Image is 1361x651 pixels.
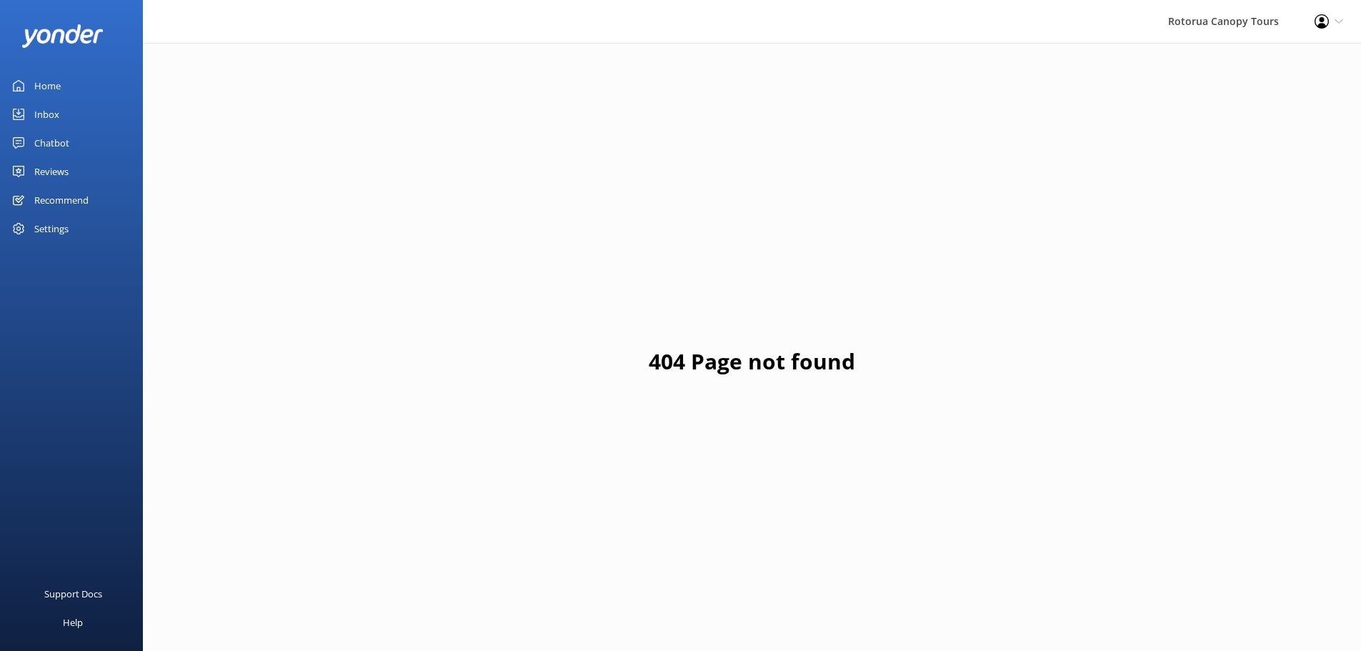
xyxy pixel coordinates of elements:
div: Home [34,71,61,100]
div: Help [63,608,83,637]
div: Reviews [34,157,69,186]
h1: 404 Page not found [649,344,855,379]
div: Chatbot [34,129,69,157]
div: Support Docs [44,580,102,608]
div: Settings [34,214,69,243]
img: yonder-white-logo.png [21,24,104,48]
div: Inbox [34,100,59,129]
div: Recommend [34,186,89,214]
